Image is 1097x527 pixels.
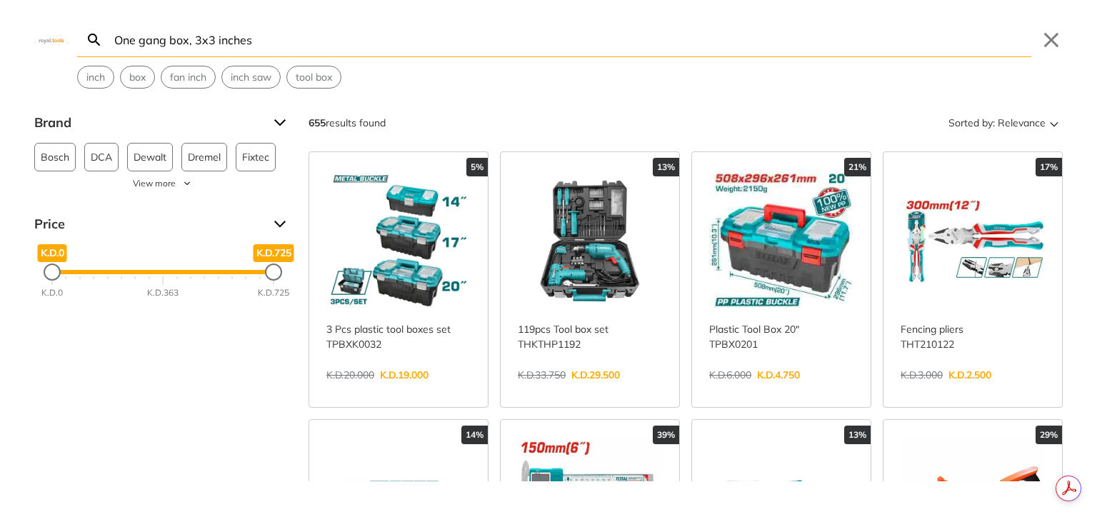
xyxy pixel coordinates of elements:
button: Select suggestion: inch saw [222,66,280,88]
button: Close [1040,29,1063,51]
div: 21% [844,158,871,176]
div: Maximum Price [265,263,282,281]
span: inch [86,70,105,85]
div: K.D.0 [41,286,63,299]
span: Bosch [41,144,69,171]
button: Select suggestion: inch [78,66,114,88]
div: 5% [466,158,488,176]
div: K.D.363 [147,286,179,299]
span: DCA [91,144,112,171]
img: Close [34,36,69,43]
div: K.D.725 [258,286,289,299]
div: results found [309,111,386,134]
button: View more [34,177,291,190]
button: Select suggestion: tool box [287,66,341,88]
button: Bosch [34,143,76,171]
div: Suggestion: tool box [286,66,341,89]
span: Relevance [998,111,1046,134]
span: View more [133,177,176,190]
input: Search… [111,23,1031,56]
span: Brand [34,111,263,134]
div: Suggestion: inch saw [221,66,281,89]
span: Dremel [188,144,221,171]
button: Sorted by:Relevance Sort [946,111,1063,134]
div: 13% [653,158,679,176]
div: 17% [1036,158,1062,176]
div: Minimum Price [44,263,61,281]
button: Select suggestion: box [121,66,154,88]
span: Dewalt [134,144,166,171]
div: 14% [461,426,488,444]
span: Price [34,213,263,236]
div: Suggestion: inch [77,66,114,89]
svg: Search [86,31,103,49]
span: Fixtec [242,144,269,171]
div: Suggestion: box [120,66,155,89]
button: Dewalt [127,143,173,171]
button: DCA [84,143,119,171]
div: Suggestion: fan inch [161,66,216,89]
span: fan inch [170,70,206,85]
div: 39% [653,426,679,444]
button: Fixtec [236,143,276,171]
svg: Sort [1046,114,1063,131]
span: box [129,70,146,85]
span: inch saw [231,70,271,85]
strong: 655 [309,116,326,129]
button: Dremel [181,143,227,171]
div: 13% [844,426,871,444]
button: Select suggestion: fan inch [161,66,215,88]
div: 29% [1036,426,1062,444]
span: tool box [296,70,332,85]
